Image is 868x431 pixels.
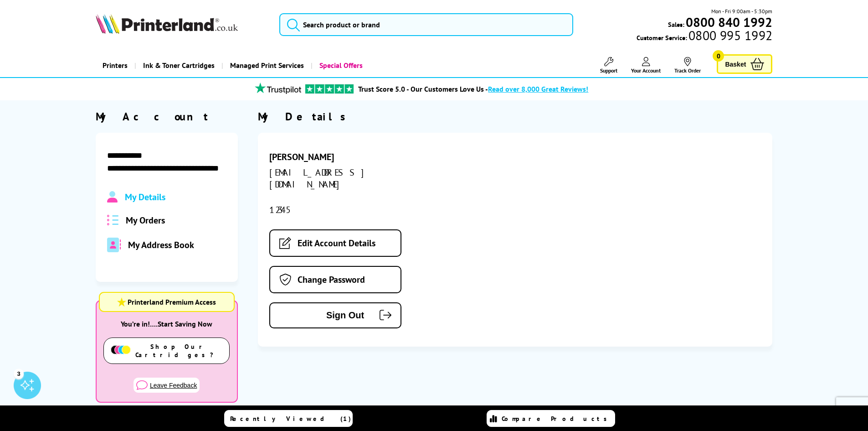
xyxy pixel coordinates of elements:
div: 12345 [269,204,431,216]
a: Shop Our Cartridges? [108,343,225,359]
span: Printerland Premium Access [128,297,216,306]
a: Change Password [269,266,401,293]
span: Leave Feedback [148,382,197,389]
img: trustpilot rating [305,84,354,93]
span: Recently Viewed (1) [230,415,351,423]
span: Mon - Fri 9:00am - 5:30pm [711,7,772,16]
span: Shop Our Cartridges? [135,343,222,359]
span: My Details [125,191,165,203]
img: trustpilot rating [251,83,305,94]
img: Printerland Logo [96,14,238,34]
img: address-book-duotone-solid.svg [107,238,121,252]
a: Your Account [631,57,661,74]
span: Ink & Toner Cartridges [143,54,215,77]
span: Support [600,67,617,74]
a: Trust Score 5.0 - Our Customers Love Us -Read over 8,000 Great Reviews! [358,84,588,93]
span: 0 [713,50,724,62]
a: Track Order [674,57,701,74]
a: Basket 0 [717,54,772,74]
div: [PERSON_NAME] [269,151,431,163]
span: My Orders [126,214,165,226]
img: all-order.svg [107,215,119,225]
a: Compare Products [487,410,615,427]
button: Leave Feedback [134,378,200,393]
a: Printerland Logo [96,14,268,36]
input: Search product or brand [279,13,573,36]
div: My Account [96,109,238,124]
span: Sign Out [284,310,364,321]
a: Ink & Toner Cartridges [134,54,221,77]
b: 0800 840 1992 [686,14,772,31]
a: Edit Account Details [269,229,401,257]
span: Basket [725,58,746,70]
div: [EMAIL_ADDRESS][DOMAIN_NAME] [269,166,431,190]
button: Sign Out [269,302,401,328]
div: My Details [258,109,772,124]
div: You’re in!….Start Saving Now [97,319,237,328]
a: Recently Viewed (1) [224,410,353,427]
div: 3 [14,369,24,379]
span: Sales: [668,20,684,29]
a: Special Offers [311,54,370,77]
span: Your Account [631,67,661,74]
img: comment-sharp-light.svg [136,380,148,390]
span: My Address Book [128,239,194,251]
span: Customer Service: [637,31,772,42]
span: 0800 995 1992 [687,31,772,40]
a: Printers [96,54,134,77]
span: Read over 8,000 Great Reviews! [488,84,588,93]
span: Compare Products [502,415,612,423]
a: 0800 840 1992 [684,18,772,26]
a: Support [600,57,617,74]
img: Profile.svg [107,191,118,203]
a: Managed Print Services [221,54,311,77]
